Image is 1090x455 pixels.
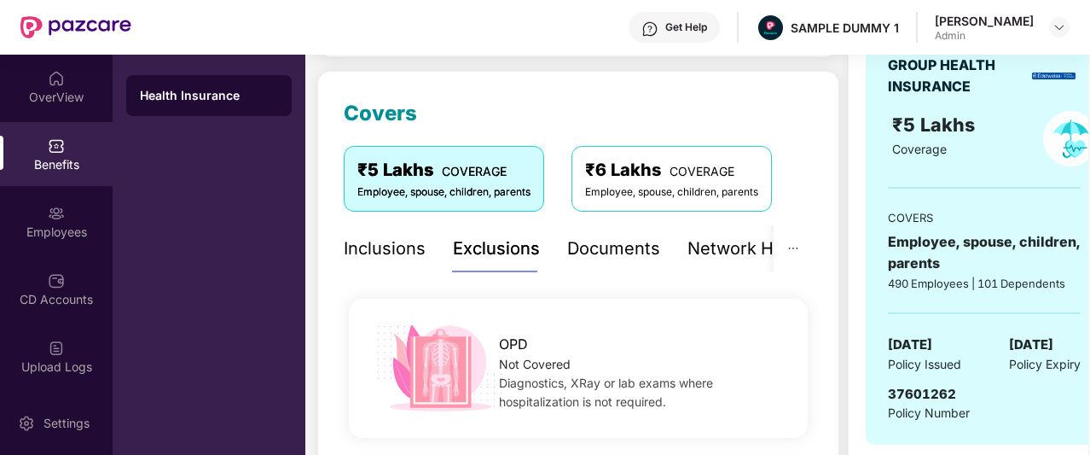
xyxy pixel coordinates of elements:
img: svg+xml;base64,PHN2ZyBpZD0iQ0RfQWNjb3VudHMiIGRhdGEtbmFtZT0iQ0QgQWNjb3VudHMiIHhtbG5zPSJodHRwOi8vd3... [48,272,65,289]
span: Diagnostics, XRay or lab exams where hospitalization is not required. [499,376,713,409]
span: Coverage [892,142,947,156]
span: [DATE] [1009,335,1053,355]
div: Employee, spouse, children, parents [357,184,531,201]
img: svg+xml;base64,PHN2ZyBpZD0iVXBsb2FkX0xvZ3MiIGRhdGEtbmFtZT0iVXBsb2FkIExvZ3MiIHhtbG5zPSJodHRwOi8vd3... [48,340,65,357]
div: Documents [567,236,660,262]
div: Get Help [665,20,707,34]
span: COVERAGE [442,164,507,178]
div: Employee, spouse, children, parents [888,231,1081,274]
img: svg+xml;base64,PHN2ZyBpZD0iSG9tZSIgeG1sbnM9Imh0dHA6Ly93d3cudzMub3JnLzIwMDAvc3ZnIiB3aWR0aD0iMjAiIG... [48,70,65,87]
img: New Pazcare Logo [20,16,131,38]
div: 490 Employees | 101 Dependents [888,275,1081,292]
div: Inclusions [344,236,426,262]
img: insurerLogo [1032,73,1076,79]
span: Policy Expiry [1009,355,1081,374]
img: Pazcare_Alternative_logo-01-01.png [758,15,783,40]
div: COVERS [888,209,1081,226]
span: COVERAGE [670,164,734,178]
div: Settings [38,415,95,432]
span: Covers [344,101,417,125]
button: ellipsis [774,225,813,272]
span: Policy Issued [888,355,961,374]
div: Exclusions [453,236,540,262]
div: Health Insurance [140,87,278,104]
span: [DATE] [888,335,932,355]
img: svg+xml;base64,PHN2ZyBpZD0iU2V0dGluZy0yMHgyMCIgeG1sbnM9Imh0dHA6Ly93d3cudzMub3JnLzIwMDAvc3ZnIiB3aW... [18,415,35,432]
span: 37601262 [888,386,956,402]
div: [PERSON_NAME] [935,13,1034,29]
span: OPD [499,334,528,355]
span: Policy Number [888,405,970,420]
div: Not Covered [499,355,786,374]
img: svg+xml;base64,PHN2ZyBpZD0iQmVuZWZpdHMiIHhtbG5zPSJodHRwOi8vd3d3LnczLm9yZy8yMDAwL3N2ZyIgd2lkdGg9Ij... [48,137,65,155]
span: ₹5 Lakhs [892,114,980,136]
div: SAMPLE DUMMY 1 [791,20,899,36]
div: Admin [935,29,1034,43]
div: Employee, spouse, children, parents [585,184,758,201]
div: ₹6 Lakhs [585,157,758,184]
div: ₹5 Lakhs [357,157,531,184]
div: Network Hospitals [687,236,837,262]
img: svg+xml;base64,PHN2ZyBpZD0iSGVscC0zMngzMiIgeG1sbnM9Imh0dHA6Ly93d3cudzMub3JnLzIwMDAvc3ZnIiB3aWR0aD... [641,20,658,38]
img: icon [370,320,508,417]
div: GROUP HEALTH INSURANCE [888,55,1026,97]
img: svg+xml;base64,PHN2ZyBpZD0iRW1wbG95ZWVzIiB4bWxucz0iaHR0cDovL3d3dy53My5vcmcvMjAwMC9zdmciIHdpZHRoPS... [48,205,65,222]
span: ellipsis [787,242,799,254]
img: svg+xml;base64,PHN2ZyBpZD0iRHJvcGRvd24tMzJ4MzIiIHhtbG5zPSJodHRwOi8vd3d3LnczLm9yZy8yMDAwL3N2ZyIgd2... [1052,20,1066,34]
